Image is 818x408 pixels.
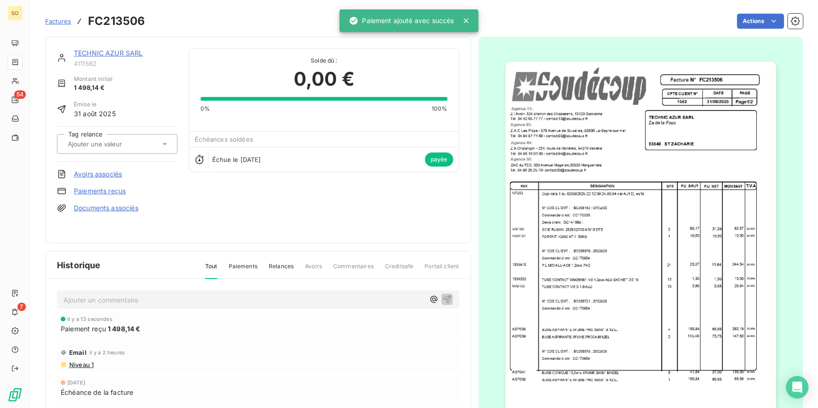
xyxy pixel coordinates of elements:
a: Avoirs associés [74,169,122,179]
a: TECHNIC AZUR SARL [74,49,143,57]
span: Tout [205,262,217,279]
span: Factures [45,17,71,25]
span: 4111562 [74,60,177,67]
span: 100% [432,104,448,113]
span: Échéance de la facture [61,387,133,397]
button: Actions [737,14,784,29]
span: 54 [14,90,26,99]
span: Historique [57,259,101,272]
span: Solde dû : [200,56,447,65]
span: il y a 2 heures [89,350,125,355]
div: SO [8,6,23,21]
span: [DATE] [67,380,85,385]
div: Open Intercom Messenger [786,376,809,399]
a: Documents associés [74,203,138,213]
span: Paiements [229,262,257,278]
span: Avoirs [305,262,322,278]
span: 1 498,14 € [74,83,112,93]
a: Paiements reçus [74,186,126,196]
img: Logo LeanPay [8,387,23,402]
div: Paiement ajouté avec succès [349,12,454,29]
span: Portail client [425,262,459,278]
span: Niveau 1 [68,361,94,368]
span: Relances [269,262,294,278]
span: 7 [17,303,26,311]
span: 1 498,14 € [108,324,141,334]
h3: FC213506 [88,13,145,30]
span: payée [425,152,453,167]
span: Paiement reçu [61,324,106,334]
span: il y a 13 secondes [67,316,112,322]
span: Montant initial [74,75,112,83]
span: Émise le [74,100,116,109]
span: 0% [200,104,210,113]
span: Commentaires [333,262,374,278]
span: Creditsafe [385,262,414,278]
span: 0,00 € [294,65,354,93]
input: Ajouter une valeur [67,140,161,148]
a: Factures [45,16,71,26]
span: Email [69,349,87,356]
span: 31 août 2025 [74,109,116,119]
span: Échue le [DATE] [212,156,261,163]
span: Échéances soldées [195,136,253,143]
